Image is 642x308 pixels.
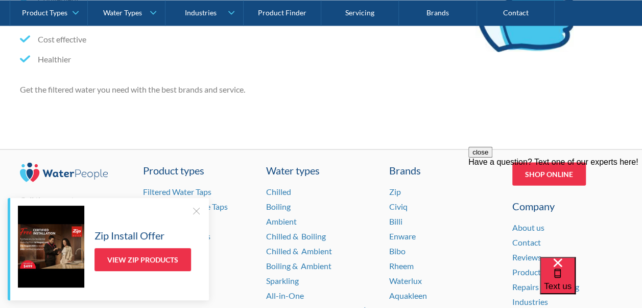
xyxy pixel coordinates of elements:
[266,276,299,285] a: Sparkling
[389,246,406,256] a: Bibo
[20,33,317,46] li: Cost effective
[184,8,216,17] div: Industries
[389,291,427,300] a: Aquakleen
[389,163,500,178] div: Brands
[266,261,331,271] a: Boiling & Ambient
[512,297,548,306] a: Industries
[18,206,84,288] img: Zip Install Offer
[143,163,253,178] a: Product types
[512,282,579,292] a: Repairs & Servicing
[512,267,563,277] a: Product finder
[266,187,291,196] a: Chilled
[389,187,401,196] a: Zip
[389,202,408,211] a: Civiq
[266,246,332,256] a: Chilled & Ambient
[389,276,422,285] a: Waterlux
[143,187,211,196] a: Filtered Water Taps
[20,83,317,96] p: Get the filtered water you need with the best brands and service.
[266,231,326,241] a: Chilled & Boiling
[389,261,414,271] a: Rheem
[266,163,376,178] a: Water types
[20,195,130,205] div: Call the experts
[468,147,642,270] iframe: podium webchat widget prompt
[103,8,142,17] div: Water Types
[540,257,642,308] iframe: podium webchat widget bubble
[94,228,164,243] h5: Zip Install Offer
[22,8,67,17] div: Product Types
[389,216,402,226] a: Billi
[266,291,304,300] a: All-in-One
[266,202,291,211] a: Boiling
[94,248,191,271] a: View Zip Products
[20,53,317,65] li: Healthier
[266,216,297,226] a: Ambient
[389,231,416,241] a: Enware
